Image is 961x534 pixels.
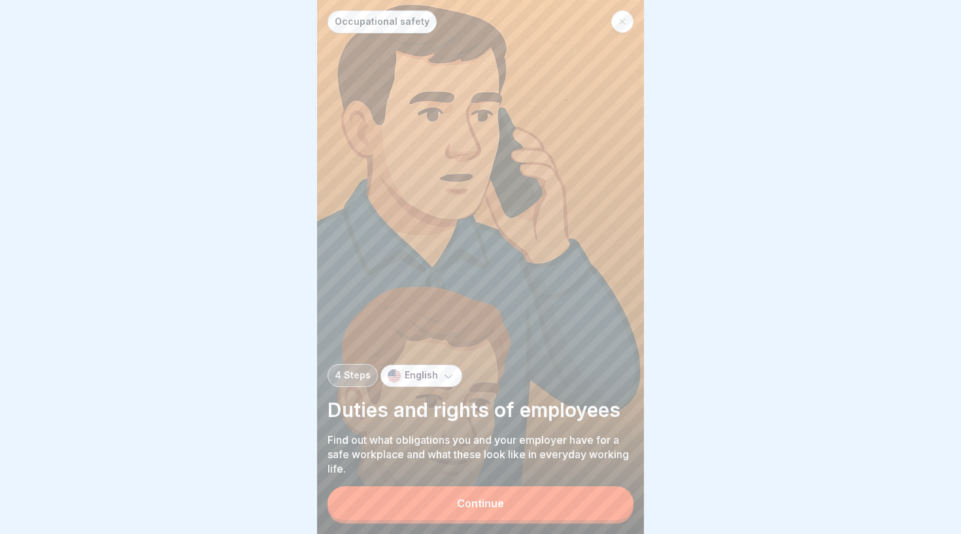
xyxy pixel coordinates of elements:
[328,433,633,476] p: Find out what obligations you and your employer have for a safe workplace and what these look lik...
[457,497,504,509] div: Continue
[335,370,371,381] p: 4 Steps
[405,370,438,381] p: English
[328,397,633,422] p: Duties and rights of employees
[388,369,401,382] img: us.svg
[335,16,430,27] p: Occupational safety
[328,486,633,520] button: Continue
